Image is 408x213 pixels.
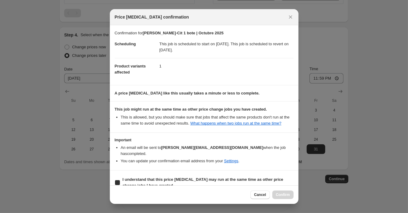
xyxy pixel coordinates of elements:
[254,192,266,197] span: Cancel
[115,14,189,20] span: Price [MEDICAL_DATA] confirmation
[121,145,294,157] li: An email will be sent to when the job has completed .
[286,13,295,21] button: Close
[224,159,238,163] a: Settings
[159,58,294,74] dd: 1
[250,191,270,199] button: Cancel
[115,91,260,95] b: A price [MEDICAL_DATA] like this usually takes a minute or less to complete.
[143,31,224,35] b: [PERSON_NAME]-Cit 1 bote | Octubre 2025
[161,145,263,150] b: [PERSON_NAME][EMAIL_ADDRESS][DOMAIN_NAME]
[123,177,283,188] b: I understand that this price [MEDICAL_DATA] may run at the same time as other price change jobs I...
[121,158,294,164] li: You can update your confirmation email address from your .
[121,114,294,126] li: This is allowed, but you should make sure that jobs that affect the same products don ' t run at ...
[115,64,146,74] span: Product variants affected
[115,107,267,112] b: This job might run at the same time as other price change jobs you have created.
[115,42,136,46] span: Scheduling
[190,121,281,125] a: What happens when two jobs run at the same time?
[159,36,294,58] dd: This job is scheduled to start on [DATE]. This job is scheduled to revert on [DATE].
[115,30,294,36] p: Confirmation for
[115,138,294,143] h3: Important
